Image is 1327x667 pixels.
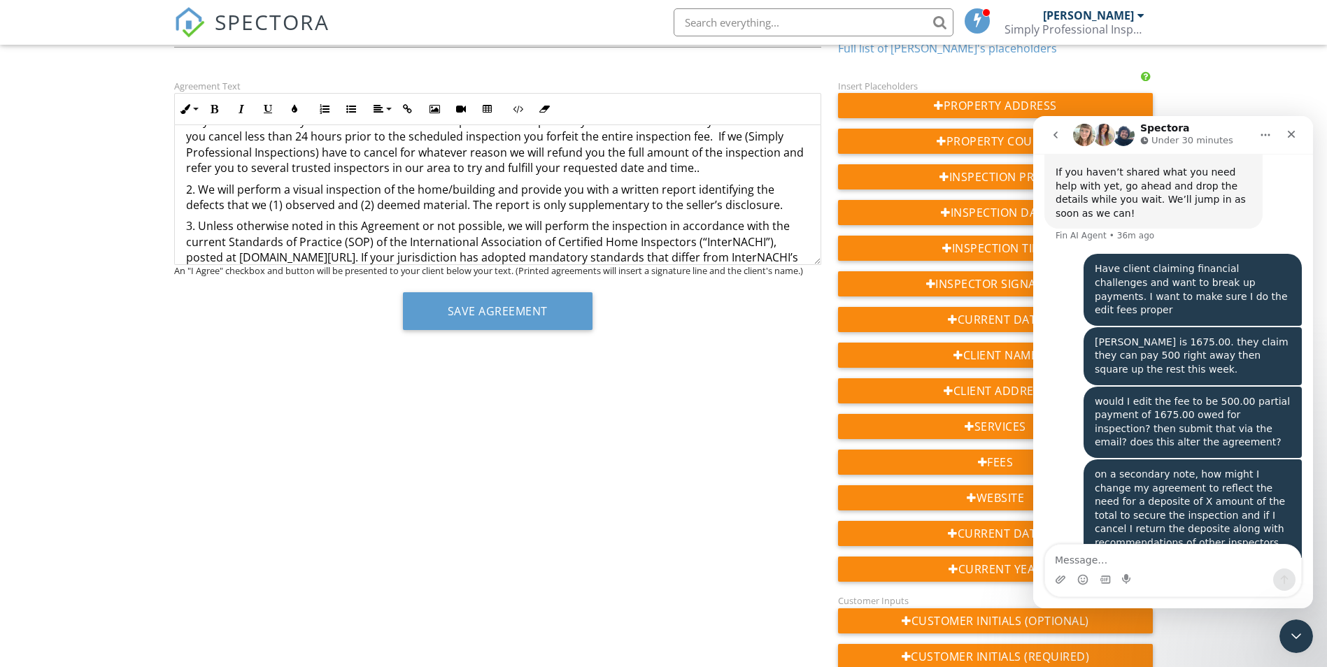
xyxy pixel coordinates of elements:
button: Save Agreement [403,292,592,330]
button: Italic (Ctrl+I) [228,96,255,122]
div: Inspection Time [838,236,1154,261]
div: Client Name [838,343,1154,368]
span: SPECTORA [215,7,329,36]
label: Insert Placeholders [838,80,918,92]
a: SPECTORA [174,19,329,48]
div: Property Address [838,93,1154,118]
div: Property County [838,129,1154,154]
div: Inspection Price [838,164,1154,189]
div: Fees [838,450,1154,475]
div: Current Date [838,307,1154,332]
div: Current Year [838,557,1154,582]
label: Customer Inputs [838,594,909,607]
p: 2. If you (the client) cancel less than 72 hours prior to the scheduled inspection, you will be r... [186,98,809,176]
button: Underline (Ctrl+U) [255,96,281,122]
button: Align [368,96,395,122]
div: Inspection Date [838,200,1154,225]
button: Insert Video [448,96,474,122]
div: Inspector Signature [838,271,1154,296]
div: Services [838,414,1154,439]
img: The Best Home Inspection Software - Spectora [174,7,205,38]
div: Customer Initials (Optional) [838,608,1154,633]
iframe: Intercom live chat [1033,116,1313,608]
div: Current Date [838,521,1154,546]
button: Colors [281,96,308,122]
div: An "I Agree" checkbox and button will be presented to your client below your text. (Printed agree... [174,265,821,276]
button: Inline Style [175,96,201,122]
input: Search everything... [674,8,953,36]
label: Agreement Text [174,80,241,92]
a: Full list of [PERSON_NAME]'s placeholders [838,41,1057,56]
p: 3. Unless otherwise noted in this Agreement or not possible, we will perform the inspection in ac... [186,218,809,312]
div: [PERSON_NAME] [1043,8,1134,22]
p: 2. We will perform a visual inspection of the home/building and provide you with a written report... [186,182,809,213]
iframe: Intercom live chat [1279,619,1313,653]
div: Client Address [838,378,1154,403]
div: Website [838,485,1154,510]
button: Unordered List [338,96,364,122]
button: Insert Table [474,96,501,122]
div: Simply Professional Inspections [1005,22,1144,36]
